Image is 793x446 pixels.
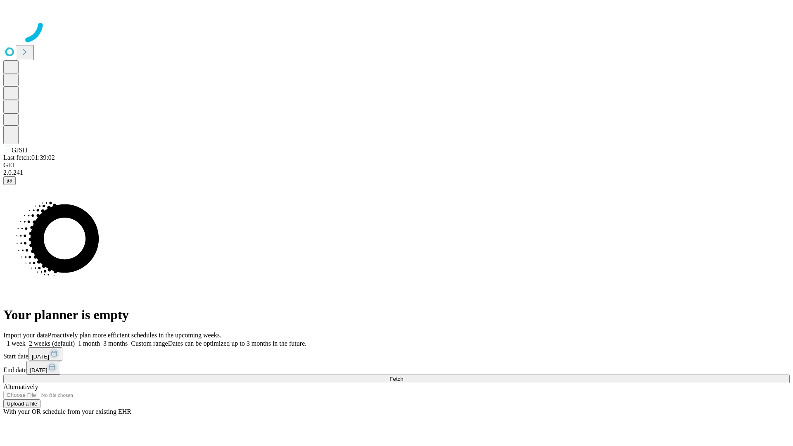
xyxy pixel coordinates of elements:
[3,154,55,161] span: Last fetch: 01:39:02
[3,375,790,383] button: Fetch
[29,340,75,347] span: 2 weeks (default)
[28,347,62,361] button: [DATE]
[168,340,306,347] span: Dates can be optimized up to 3 months in the future.
[3,307,790,323] h1: Your planner is empty
[103,340,128,347] span: 3 months
[3,383,38,390] span: Alternatively
[30,367,47,373] span: [DATE]
[3,399,40,408] button: Upload a file
[48,332,221,339] span: Proactively plan more efficient schedules in the upcoming weeks.
[3,361,790,375] div: End date
[3,332,48,339] span: Import your data
[389,376,403,382] span: Fetch
[7,340,26,347] span: 1 week
[26,361,60,375] button: [DATE]
[131,340,168,347] span: Custom range
[3,347,790,361] div: Start date
[12,147,27,154] span: GJSH
[32,353,49,360] span: [DATE]
[3,161,790,169] div: GEI
[3,169,790,176] div: 2.0.241
[3,408,131,415] span: With your OR schedule from your existing EHR
[3,176,16,185] button: @
[78,340,100,347] span: 1 month
[7,178,12,184] span: @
